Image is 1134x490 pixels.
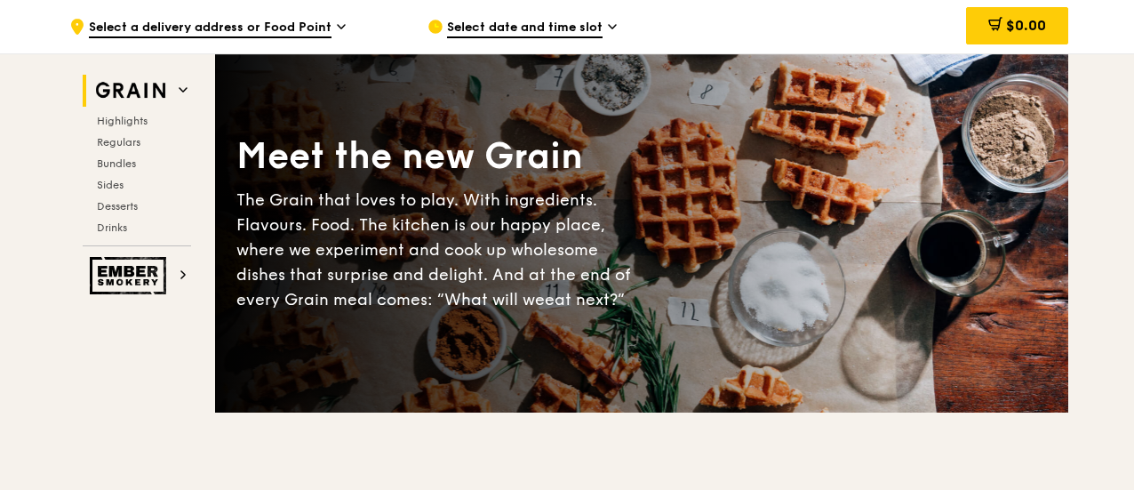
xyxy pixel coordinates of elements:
span: Regulars [97,136,140,149]
img: Grain web logo [90,75,172,107]
div: The Grain that loves to play. With ingredients. Flavours. Food. The kitchen is our happy place, w... [236,188,642,312]
span: Select date and time slot [447,19,603,38]
div: Meet the new Grain [236,133,642,181]
span: Bundles [97,157,136,170]
span: $0.00 [1006,17,1046,34]
img: Ember Smokery web logo [90,257,172,294]
span: Select a delivery address or Food Point [89,19,331,38]
span: Highlights [97,115,148,127]
span: eat next?” [545,290,625,309]
span: Drinks [97,221,127,234]
span: Desserts [97,200,138,213]
span: Sides [97,179,124,191]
